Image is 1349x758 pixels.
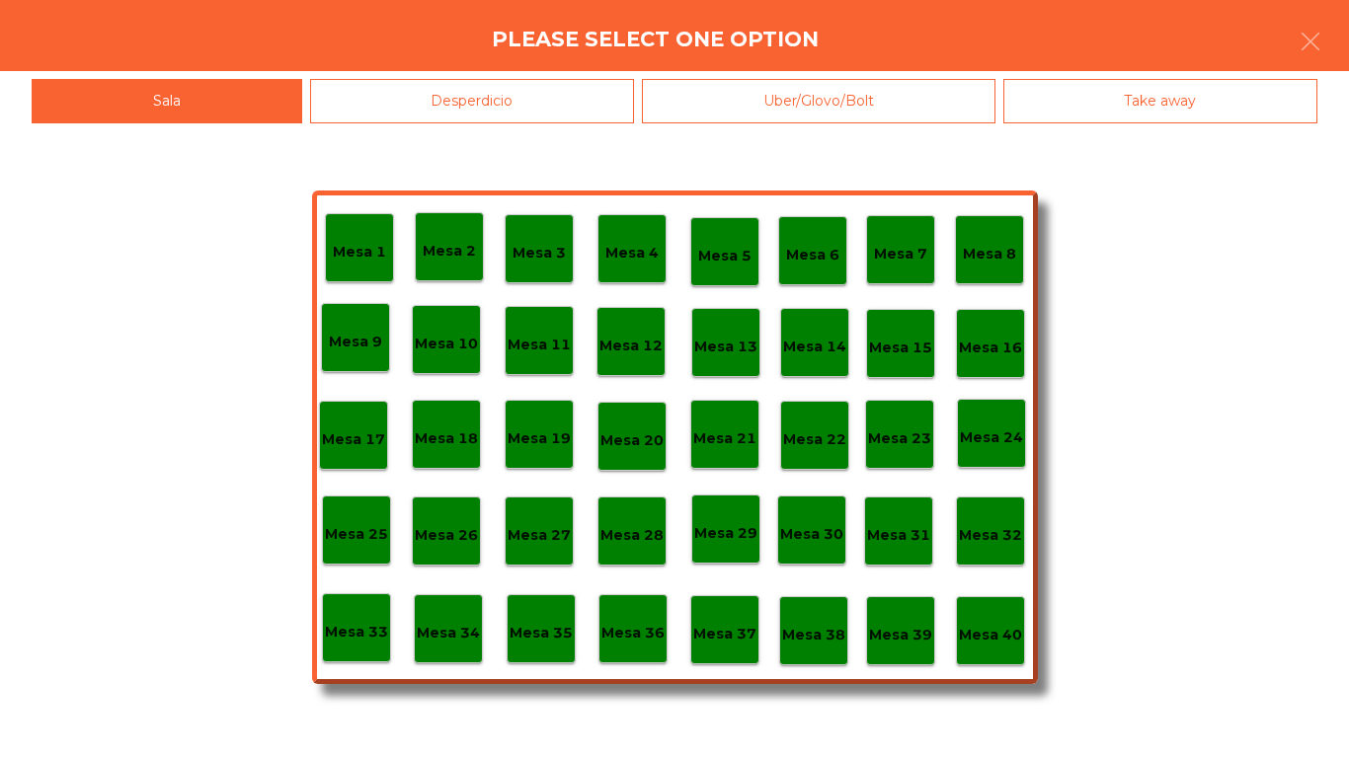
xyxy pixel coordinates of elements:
[600,429,664,452] p: Mesa 20
[869,337,932,359] p: Mesa 15
[959,524,1022,547] p: Mesa 32
[693,623,756,645] p: Mesa 37
[605,242,659,265] p: Mesa 4
[869,624,932,646] p: Mesa 39
[786,244,839,266] p: Mesa 6
[325,523,388,546] p: Mesa 25
[783,336,846,358] p: Mesa 14
[32,79,302,123] div: Sala
[1003,79,1318,123] div: Take away
[322,428,385,451] p: Mesa 17
[959,337,1022,359] p: Mesa 16
[783,428,846,451] p: Mesa 22
[959,624,1022,646] p: Mesa 40
[508,334,571,356] p: Mesa 11
[960,426,1023,449] p: Mesa 24
[694,336,757,358] p: Mesa 13
[423,240,476,263] p: Mesa 2
[329,331,382,353] p: Mesa 9
[867,524,930,547] p: Mesa 31
[492,25,819,54] h4: Please select one option
[874,243,927,265] p: Mesa 7
[417,622,480,644] p: Mesa 34
[415,427,478,450] p: Mesa 18
[415,333,478,355] p: Mesa 10
[963,243,1016,265] p: Mesa 8
[601,622,665,644] p: Mesa 36
[599,335,663,357] p: Mesa 12
[415,524,478,547] p: Mesa 26
[782,624,845,646] p: Mesa 38
[510,622,573,644] p: Mesa 35
[694,522,757,545] p: Mesa 29
[508,524,571,547] p: Mesa 27
[508,427,571,450] p: Mesa 19
[642,79,995,123] div: Uber/Glovo/Bolt
[780,523,843,546] p: Mesa 30
[513,242,566,265] p: Mesa 3
[600,524,664,547] p: Mesa 28
[868,427,931,450] p: Mesa 23
[698,245,752,267] p: Mesa 5
[693,427,756,450] p: Mesa 21
[333,241,386,264] p: Mesa 1
[325,621,388,644] p: Mesa 33
[310,79,635,123] div: Desperdicio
